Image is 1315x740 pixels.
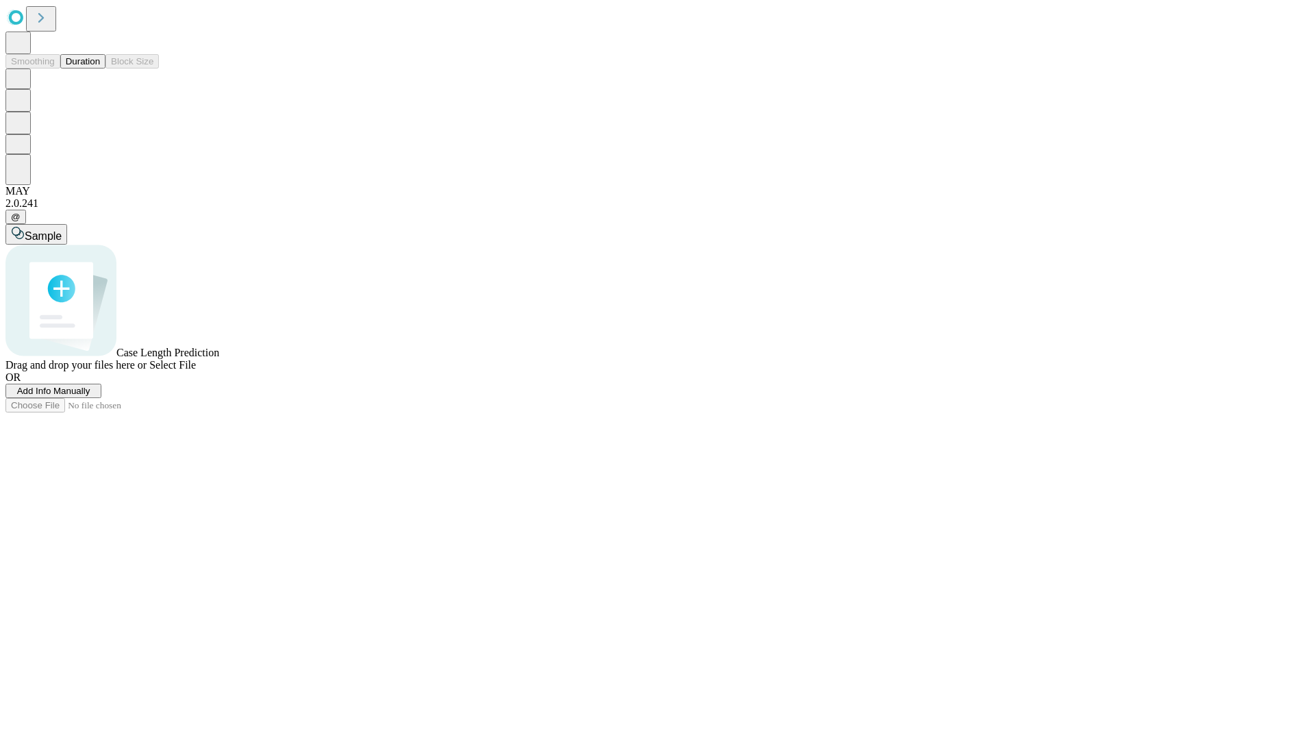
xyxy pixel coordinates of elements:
[5,384,101,398] button: Add Info Manually
[149,359,196,371] span: Select File
[25,230,62,242] span: Sample
[116,347,219,358] span: Case Length Prediction
[5,359,147,371] span: Drag and drop your files here or
[5,185,1310,197] div: MAY
[5,210,26,224] button: @
[5,197,1310,210] div: 2.0.241
[17,386,90,396] span: Add Info Manually
[5,54,60,69] button: Smoothing
[5,371,21,383] span: OR
[105,54,159,69] button: Block Size
[5,224,67,245] button: Sample
[11,212,21,222] span: @
[60,54,105,69] button: Duration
